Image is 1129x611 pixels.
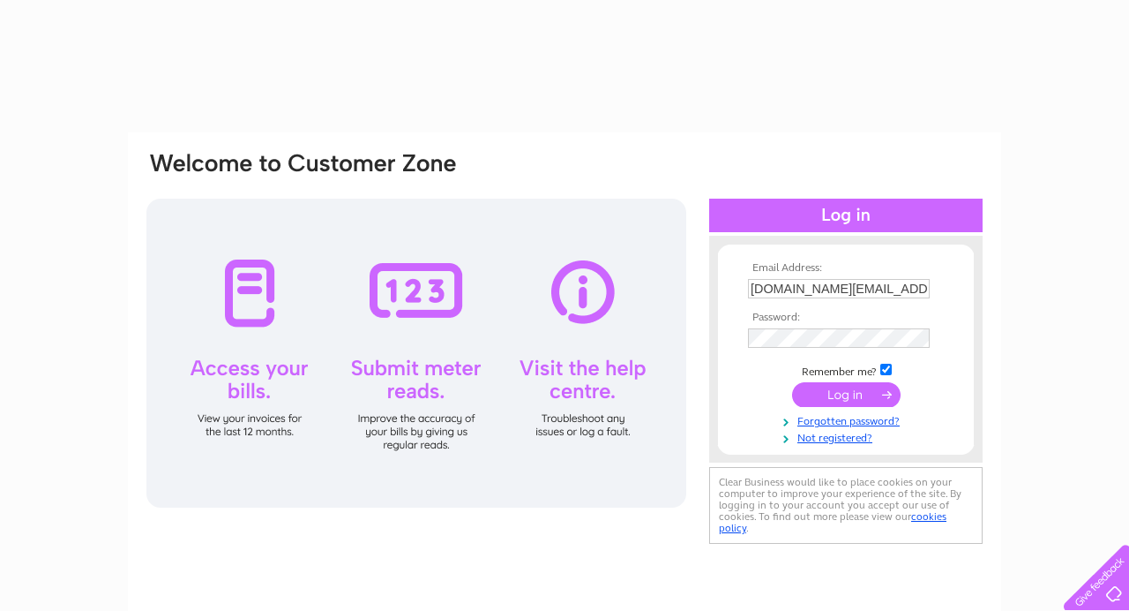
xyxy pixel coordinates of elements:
a: cookies policy [719,510,946,534]
th: Email Address: [744,262,948,275]
input: Submit [792,382,901,407]
a: Forgotten password? [748,411,948,428]
div: Clear Business would like to place cookies on your computer to improve your experience of the sit... [709,467,983,544]
td: Remember me? [744,361,948,379]
th: Password: [744,312,948,324]
a: Not registered? [748,428,948,445]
